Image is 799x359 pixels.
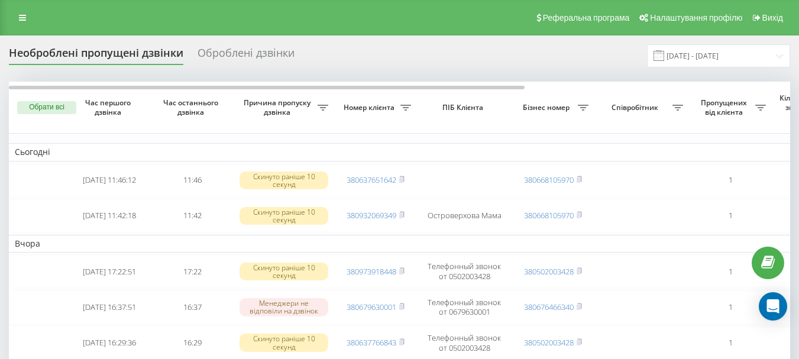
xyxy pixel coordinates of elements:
a: 380502003428 [524,337,574,348]
span: Бізнес номер [517,103,578,112]
a: 380676466340 [524,302,574,312]
span: Причина пропуску дзвінка [240,98,318,117]
div: Скинуто раніше 10 секунд [240,334,328,351]
div: Оброблені дзвінки [198,47,295,65]
span: Час першого дзвінка [77,98,141,117]
span: Номер клієнта [340,103,400,112]
span: Налаштування профілю [650,13,742,22]
div: Скинуто раніше 10 секунд [240,263,328,280]
td: Телефонный звонок от 0502003428 [417,255,512,288]
a: 380637651642 [347,174,396,185]
span: Час останнього дзвінка [160,98,224,117]
span: Реферальна програма [543,13,630,22]
td: 16:37 [151,290,234,324]
td: [DATE] 11:46:12 [68,164,151,197]
td: 1 [689,290,772,324]
span: Співробітник [600,103,672,112]
span: Пропущених від клієнта [695,98,755,117]
div: Скинуто раніше 10 секунд [240,207,328,225]
span: ПІБ Клієнта [427,103,502,112]
td: Островерхова Мама [417,199,512,232]
div: Необроблені пропущені дзвінки [9,47,183,65]
td: Телефонный звонок от 0679630001 [417,290,512,324]
a: 380679630001 [347,302,396,312]
a: 380668105970 [524,174,574,185]
div: Open Intercom Messenger [759,292,787,321]
td: [DATE] 17:22:51 [68,255,151,288]
a: 380668105970 [524,210,574,221]
td: 17:22 [151,255,234,288]
span: Вихід [762,13,783,22]
td: 11:46 [151,164,234,197]
a: 380502003428 [524,266,574,277]
td: 1 [689,199,772,232]
div: Менеджери не відповіли на дзвінок [240,298,328,316]
td: 1 [689,164,772,197]
div: Скинуто раніше 10 секунд [240,172,328,189]
td: [DATE] 11:42:18 [68,199,151,232]
button: Обрати всі [17,101,76,114]
td: 1 [689,255,772,288]
td: 11:42 [151,199,234,232]
a: 380932069349 [347,210,396,221]
td: [DATE] 16:37:51 [68,290,151,324]
a: 380637766843 [347,337,396,348]
a: 380973918448 [347,266,396,277]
